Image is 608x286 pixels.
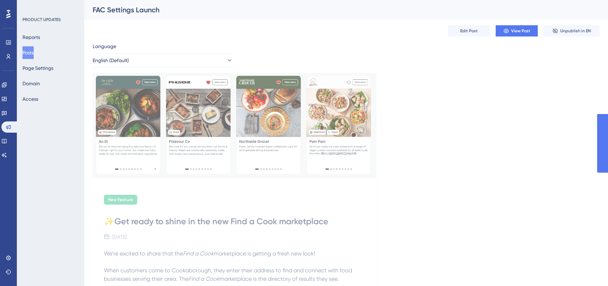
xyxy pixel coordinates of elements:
span: When customers come to Cookaborough, they enter their address to find and connect with food busin... [104,267,353,282]
button: Page Settings [22,62,53,74]
button: Reports [22,31,40,44]
div: New Feature [104,195,137,205]
button: Posts [22,46,34,59]
span: View Post [511,28,530,34]
button: Domain [22,77,40,90]
span: Edit Post [460,28,478,34]
div: ✨Get ready to shine in the new Find a Cook marketplace [104,216,365,227]
button: English (Default) [93,53,233,67]
button: Unpublish in EN [543,25,600,36]
span: English (Default) [93,56,129,65]
div: FAC Settings Launch [93,5,582,15]
span: We’re excited to share that the [104,250,183,257]
img: file-1757475042777.png [93,73,376,178]
button: Edit Post [448,25,490,36]
em: Find a Cook [183,250,214,257]
div: [DATE] [112,233,127,241]
em: Find a Cook [189,275,219,282]
span: marketplace is getting a fresh new look! [214,250,315,257]
button: Access [22,93,38,105]
span: marketplace is the directory of results they see. [219,275,339,282]
iframe: UserGuiding AI Assistant Launcher [579,258,600,279]
div: PRODUCT UPDATES [22,17,61,22]
span: Language [93,42,116,51]
span: Unpublish in EN [560,28,591,34]
button: View Post [496,25,538,36]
